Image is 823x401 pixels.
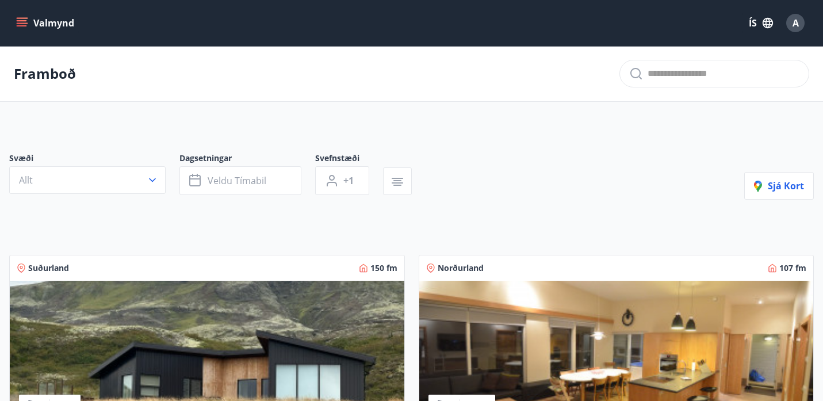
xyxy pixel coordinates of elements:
button: Allt [9,166,166,194]
span: Norðurland [438,262,484,274]
span: Allt [19,174,33,186]
span: 150 fm [370,262,397,274]
button: +1 [315,166,369,195]
span: Svæði [9,152,179,166]
span: A [793,17,799,29]
span: Svefnstæði [315,152,383,166]
button: Veldu tímabil [179,166,301,195]
span: Suðurland [28,262,69,274]
span: 107 fm [779,262,806,274]
span: Dagsetningar [179,152,315,166]
button: A [782,9,809,37]
button: Sjá kort [744,172,814,200]
span: +1 [343,174,354,187]
span: Sjá kort [754,180,804,192]
button: ÍS [742,13,779,33]
span: Veldu tímabil [208,174,266,187]
p: Framboð [14,64,76,83]
button: menu [14,13,79,33]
